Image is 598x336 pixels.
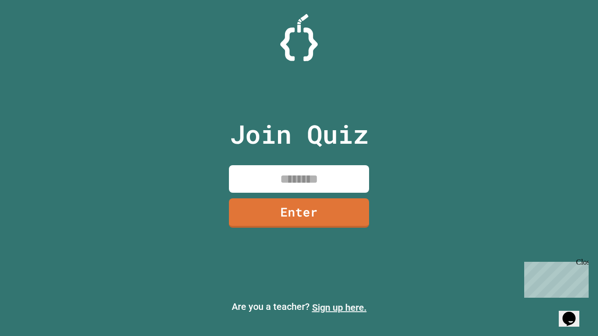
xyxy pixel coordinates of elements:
div: Chat with us now!Close [4,4,64,59]
p: Are you a teacher? [7,300,591,315]
iframe: chat widget [520,258,589,298]
a: Enter [229,198,369,228]
img: Logo.svg [280,14,318,61]
p: Join Quiz [230,115,369,154]
a: Sign up here. [312,302,367,313]
iframe: chat widget [559,299,589,327]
